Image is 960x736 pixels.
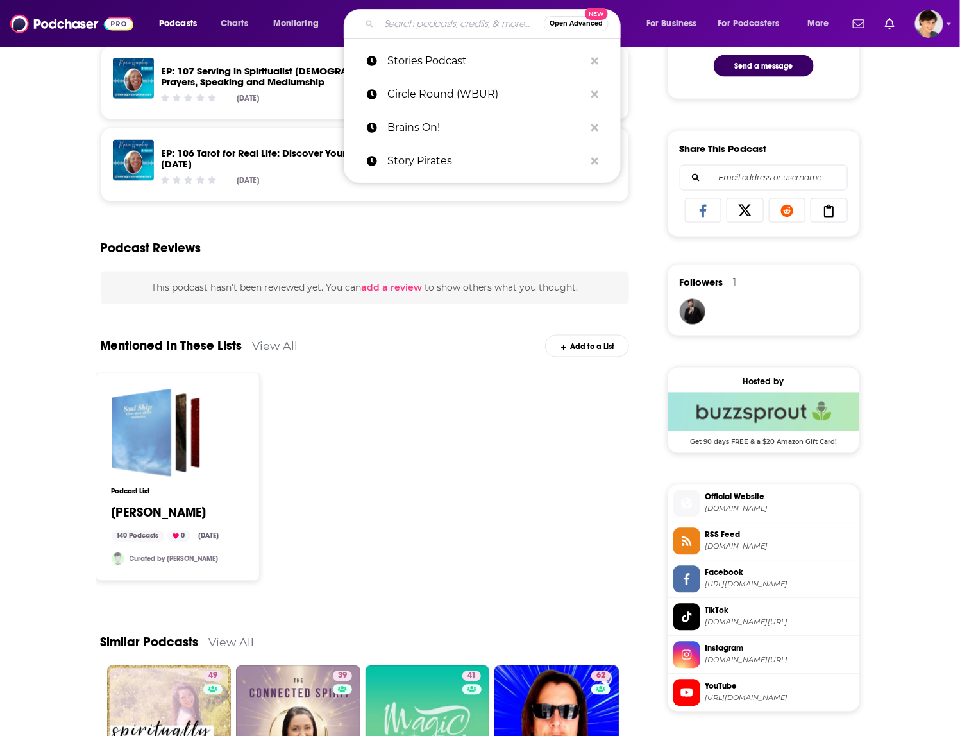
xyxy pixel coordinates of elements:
a: Copy Link [811,198,848,223]
a: Share on Reddit [769,198,806,223]
div: Community Rating: 0 out of 5 [159,175,217,185]
span: More [807,15,829,33]
img: EP: 107 Serving in Spiritualist Churches | Donna Barker on Prayers, Speaking and Mediumship [113,58,154,99]
span: For Business [646,15,697,33]
a: RSS Feed[DOMAIN_NAME] [673,528,854,555]
img: RobynHayley [112,552,124,565]
a: Erica Korman [112,389,200,477]
h3: Podcast Reviews [101,241,201,257]
a: Facebook[URL][DOMAIN_NAME] [673,566,854,593]
div: Community Rating: 0 out of 5 [159,94,217,103]
a: JohirMia [680,299,705,325]
button: open menu [798,13,845,34]
a: [PERSON_NAME] [112,506,206,520]
span: feeds.buzzsprout.com [705,542,854,552]
a: Stories Podcast [344,44,621,78]
span: Followers [680,277,723,289]
img: EP: 106 Tarot for Real Life: Discover Your Psychic Gifts | Certification Starts Sept 11, 2025 [113,140,154,181]
span: Open Advanced [550,21,603,27]
a: YouTube[URL][DOMAIN_NAME] [673,680,854,706]
span: 62 [596,670,605,683]
div: 140 Podcasts [112,531,164,542]
h3: Podcast List [112,488,244,496]
div: [DATE] [237,176,259,185]
button: open menu [150,13,214,34]
span: 49 [208,670,217,683]
a: Charts [212,13,256,34]
span: https://www.facebook.com/mariagoncalvesmedium [705,580,854,590]
button: Show profile menu [915,10,943,38]
div: [DATE] [194,531,224,542]
span: Instagram [705,643,854,655]
span: Official Website [705,492,854,503]
button: Send a message [714,55,814,77]
a: Buzzsprout Deal: Get 90 days FREE & a $20 Amazon Gift Card! [668,393,859,445]
button: Open AdvancedNew [544,16,609,31]
a: View All [209,636,255,649]
div: 0 [167,531,190,542]
span: Facebook [705,567,854,579]
p: Circle Round (WBUR) [387,78,585,111]
span: TikTok [705,605,854,617]
a: View All [253,339,298,353]
span: instagram.com/mariagoncalvesmedium [705,656,854,665]
button: add a review [361,281,422,295]
button: open menu [637,13,713,34]
a: Circle Round (WBUR) [344,78,621,111]
a: EP: 106 Tarot for Real Life: Discover Your Psychic Gifts | Certification Starts Sept 11, 2025 [162,147,505,170]
a: Mentioned In These Lists [101,338,242,354]
a: Show notifications dropdown [880,13,900,35]
input: Search podcasts, credits, & more... [379,13,544,34]
button: open menu [710,13,798,34]
span: 41 [467,670,476,683]
a: Show notifications dropdown [848,13,870,35]
span: mariagoncalvesmedium.com [705,504,854,514]
span: Podcasts [159,15,197,33]
img: Buzzsprout Deal: Get 90 days FREE & a $20 Amazon Gift Card! [668,393,859,431]
img: Podchaser - Follow, Share and Rate Podcasts [10,12,133,36]
div: 1 [734,277,737,289]
a: Brains On! [344,111,621,144]
h3: Share This Podcast [680,142,767,155]
a: Story Pirates [344,144,621,178]
div: Add to a List [545,335,629,357]
a: Share on X/Twitter [727,198,764,223]
div: Hosted by [668,377,859,388]
a: Official Website[DOMAIN_NAME] [673,490,854,517]
span: This podcast hasn't been reviewed yet. You can to show others what you thought. [151,282,578,294]
span: Charts [221,15,248,33]
div: Search followers [680,165,848,191]
span: https://www.youtube.com/@mariagoncalvesmedium [705,694,854,703]
input: Email address or username... [691,166,837,190]
span: 39 [338,670,347,683]
p: Story Pirates [387,144,585,178]
button: open menu [264,13,335,34]
span: Get 90 days FREE & a $20 Amazon Gift Card! [668,431,859,447]
div: Search podcasts, credits, & more... [356,9,633,39]
a: Instagram[DOMAIN_NAME][URL] [673,642,854,669]
div: [DATE] [237,94,259,103]
span: tiktok.com/@mariagoncalvesmedium [705,618,854,628]
a: 41 [462,671,481,681]
a: EP: 107 Serving in Spiritualist Churches | Donna Barker on Prayers, Speaking and Mediumship [162,65,507,88]
p: Stories Podcast [387,44,585,78]
img: User Profile [915,10,943,38]
span: For Podcasters [718,15,780,33]
a: 49 [203,671,223,681]
a: 62 [591,671,611,681]
a: Share on Facebook [685,198,722,223]
span: Monitoring [273,15,319,33]
span: Logged in as bethwouldknow [915,10,943,38]
p: Brains On! [387,111,585,144]
a: TikTok[DOMAIN_NAME][URL] [673,604,854,631]
a: 39 [333,671,352,681]
span: New [585,8,608,20]
a: Similar Podcasts [101,635,199,651]
span: RSS Feed [705,529,854,541]
a: Curated by [PERSON_NAME] [130,555,219,563]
